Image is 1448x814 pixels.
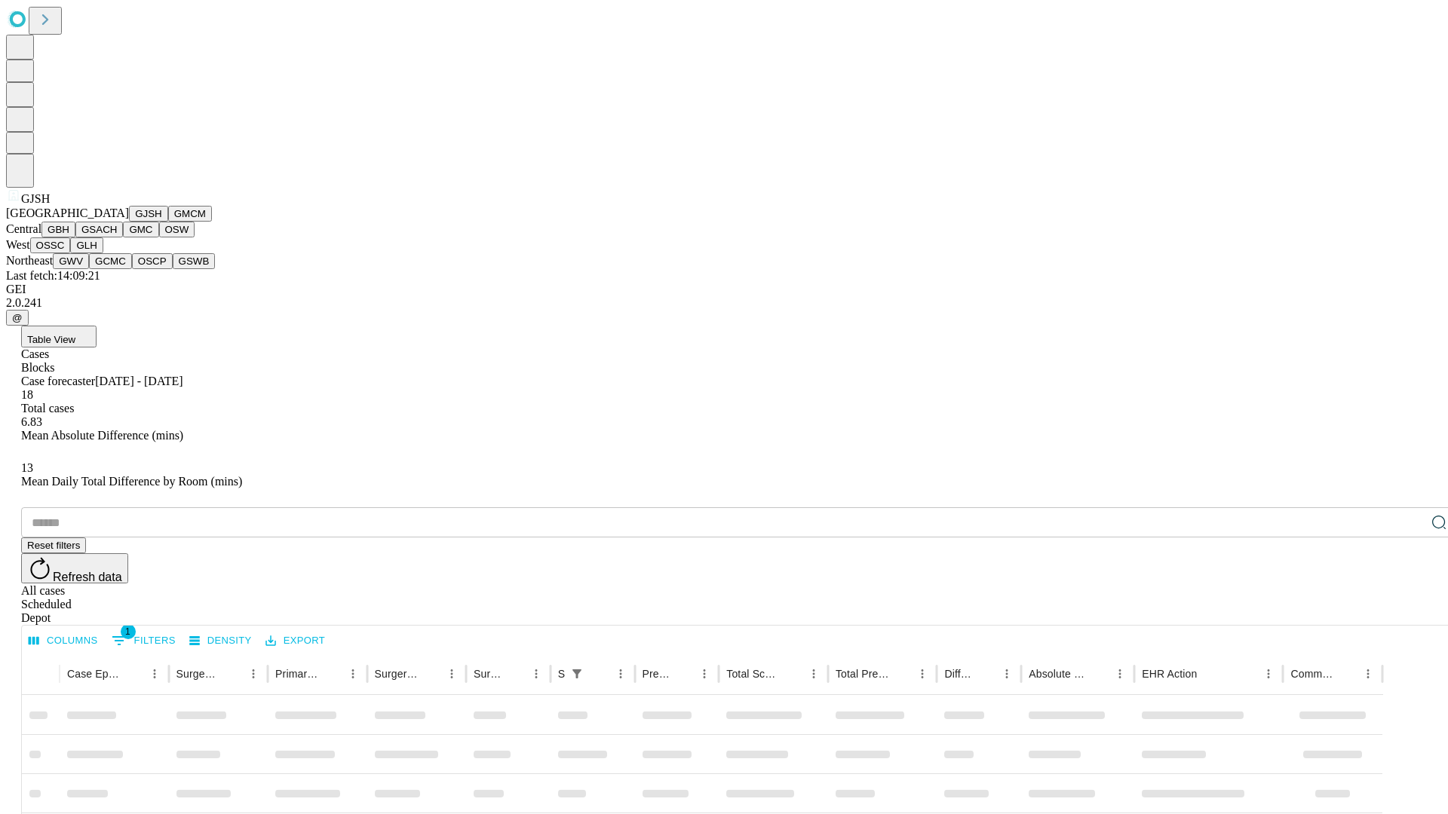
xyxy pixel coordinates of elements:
span: 1 [121,624,136,639]
button: Menu [144,663,165,684]
div: 2.0.241 [6,296,1442,310]
div: EHR Action [1142,668,1197,680]
button: GCMC [89,253,132,269]
button: GLH [70,237,103,253]
button: OSW [159,222,195,237]
button: Menu [1109,663,1130,684]
button: Table View [21,326,97,347]
button: Sort [222,663,243,684]
span: [DATE] - [DATE] [95,375,183,387]
span: 13 [21,461,33,474]
span: 6.83 [21,415,42,428]
button: Sort [1336,663,1357,684]
span: @ [12,312,23,323]
button: Show filters [108,629,179,653]
span: Case forecaster [21,375,95,387]
button: Sort [975,663,996,684]
div: Surgery Date [474,668,503,680]
button: Menu [441,663,462,684]
button: Show filters [566,663,587,684]
button: @ [6,310,29,326]
button: Menu [1357,663,1379,684]
span: Mean Absolute Difference (mins) [21,429,183,442]
span: Northeast [6,254,53,267]
button: Refresh data [21,553,128,583]
div: Absolute Difference [1029,668,1087,680]
button: GSACH [75,222,123,237]
div: Primary Service [275,668,319,680]
div: Surgery Name [375,668,419,680]
span: Reset filters [27,540,80,551]
button: Menu [342,663,364,684]
span: Central [6,222,41,235]
button: Sort [782,663,803,684]
button: Sort [420,663,441,684]
div: Case Epic Id [67,668,121,680]
button: Sort [321,663,342,684]
button: Menu [803,663,824,684]
button: Menu [912,663,933,684]
button: Menu [694,663,715,684]
div: 1 active filter [566,663,587,684]
span: 18 [21,388,33,401]
button: Menu [1258,663,1279,684]
button: Sort [1088,663,1109,684]
span: Table View [27,334,75,345]
div: Surgeon Name [176,668,220,680]
button: Reset filters [21,537,86,553]
button: Sort [123,663,144,684]
span: Last fetch: 14:09:21 [6,269,100,282]
div: Total Scheduled Duration [726,668,781,680]
span: Total cases [21,402,74,415]
button: Select columns [25,629,102,653]
button: Menu [243,663,264,684]
span: GJSH [21,192,50,205]
button: GMC [123,222,158,237]
div: Difference [944,668,974,680]
div: Scheduled In Room Duration [558,668,565,680]
button: Export [262,629,329,653]
button: Density [186,629,256,653]
div: GEI [6,283,1442,296]
button: GBH [41,222,75,237]
button: Sort [891,663,912,684]
button: Sort [589,663,610,684]
button: Menu [526,663,547,684]
button: Sort [505,663,526,684]
div: Predicted In Room Duration [643,668,672,680]
button: GJSH [129,206,168,222]
button: OSCP [132,253,173,269]
span: [GEOGRAPHIC_DATA] [6,207,129,219]
button: GMCM [168,206,212,222]
button: Sort [1198,663,1219,684]
span: Mean Daily Total Difference by Room (mins) [21,475,242,488]
button: GSWB [173,253,216,269]
button: OSSC [30,237,71,253]
div: Total Predicted Duration [836,668,890,680]
div: Comments [1290,668,1334,680]
button: GWV [53,253,89,269]
button: Sort [673,663,694,684]
span: West [6,238,30,251]
span: Refresh data [53,571,122,583]
button: Menu [610,663,631,684]
button: Menu [996,663,1017,684]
